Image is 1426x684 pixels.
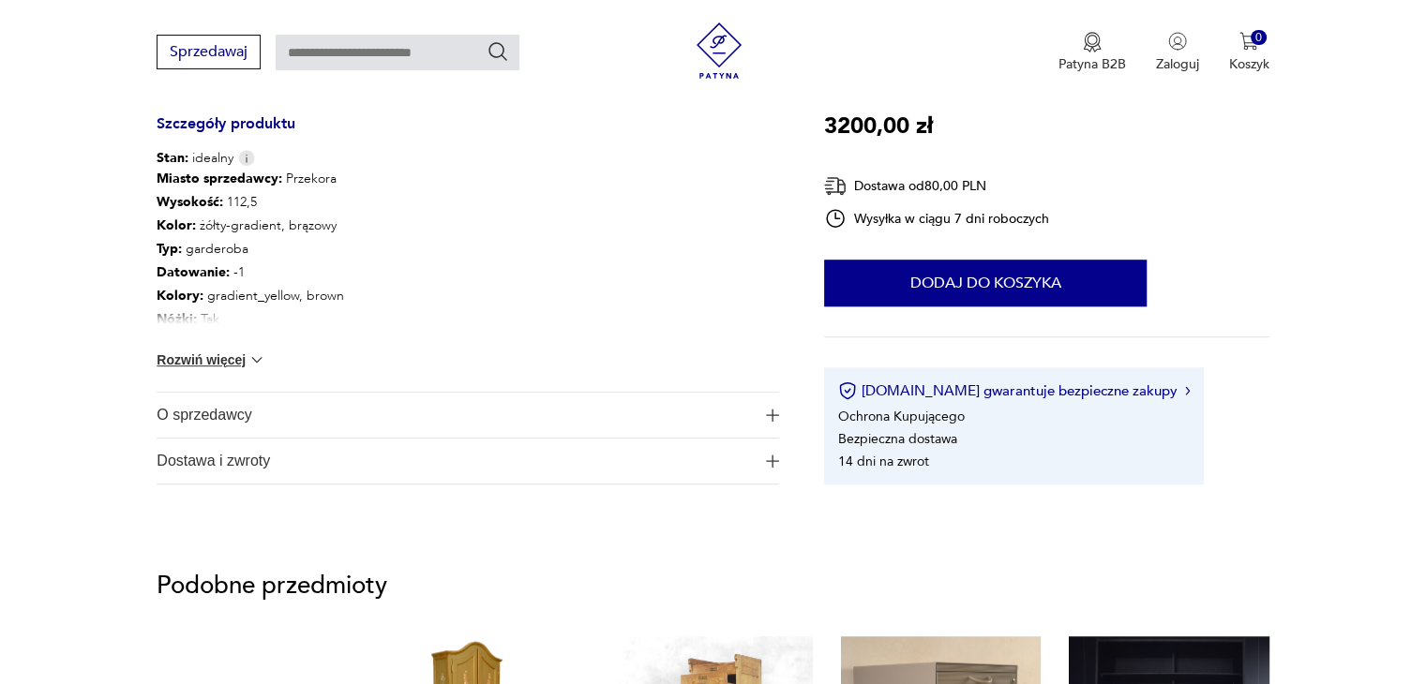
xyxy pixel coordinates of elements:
p: Patyna B2B [1058,55,1126,73]
img: Ikonka użytkownika [1168,32,1187,51]
b: Stan: [157,149,188,167]
p: gradient_yellow, brown [157,285,344,308]
button: Zaloguj [1156,32,1199,73]
button: Sprzedawaj [157,35,261,69]
a: Ikona medaluPatyna B2B [1058,32,1126,73]
b: Kolor: [157,216,196,234]
img: Ikona certyfikatu [838,381,857,400]
li: 14 dni na zwrot [838,453,929,470]
p: 3200,00 zł [824,109,933,144]
b: Wysokość : [157,193,223,211]
button: 0Koszyk [1229,32,1269,73]
div: 0 [1251,30,1267,46]
li: Ochrona Kupującego [838,408,965,425]
span: Dostawa i zwroty [157,439,753,483]
p: Koszyk [1229,55,1269,73]
button: Dodaj do koszyka [824,260,1147,306]
img: chevron down [248,350,266,369]
b: Datowanie : [157,263,230,281]
p: żółty-gradient, brązowy [157,215,344,238]
b: Nóżki : [157,310,197,328]
span: O sprzedawcy [157,393,753,438]
img: Ikona koszyka [1239,32,1258,51]
img: Ikona plusa [766,409,779,422]
b: Typ : [157,240,182,258]
img: Ikona medalu [1083,32,1102,52]
img: Info icon [238,150,255,166]
a: Sprzedawaj [157,47,261,60]
div: Wysyłka w ciągu 7 dni roboczych [824,207,1049,230]
button: [DOMAIN_NAME] gwarantuje bezpieczne zakupy [838,381,1190,400]
span: idealny [157,149,233,168]
div: Dostawa od 80,00 PLN [824,174,1049,198]
li: Bezpieczna dostawa [838,430,957,448]
p: Przekora [157,168,344,191]
button: Rozwiń więcej [157,350,265,369]
p: 112,5 [157,191,344,215]
b: Kolory : [157,287,203,305]
b: Miasto sprzedawcy : [157,170,282,187]
button: Patyna B2B [1058,32,1126,73]
img: Ikona plusa [766,454,779,468]
button: Ikona plusaDostawa i zwroty [157,439,779,483]
p: garderoba [157,238,344,261]
img: Patyna - sklep z meblami i dekoracjami vintage [691,22,747,79]
p: Zaloguj [1156,55,1199,73]
p: Tak [157,308,344,332]
p: -1 [157,261,344,285]
button: Szukaj [487,40,509,63]
button: Ikona plusaO sprzedawcy [157,393,779,438]
img: Ikona dostawy [824,174,847,198]
h3: Szczegóły produktu [157,118,779,149]
p: Podobne przedmioty [157,574,1268,597]
img: Ikona strzałki w prawo [1185,386,1191,395]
